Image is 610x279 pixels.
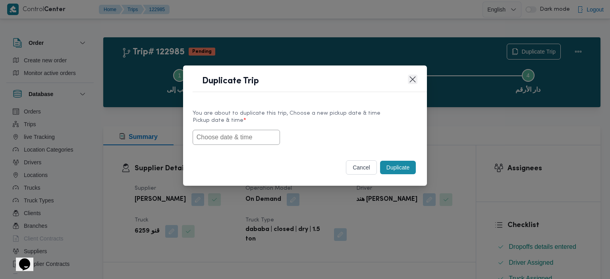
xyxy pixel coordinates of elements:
[408,75,417,84] button: Closes this modal window
[193,109,417,117] div: You are about to duplicate this trip, Choose a new pickup date & time
[193,117,417,130] label: Pickup date & time
[346,160,377,175] button: cancel
[202,75,259,88] h1: Duplicate Trip
[8,247,33,271] iframe: chat widget
[380,161,416,174] button: Duplicate
[193,130,280,145] input: Choose date & time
